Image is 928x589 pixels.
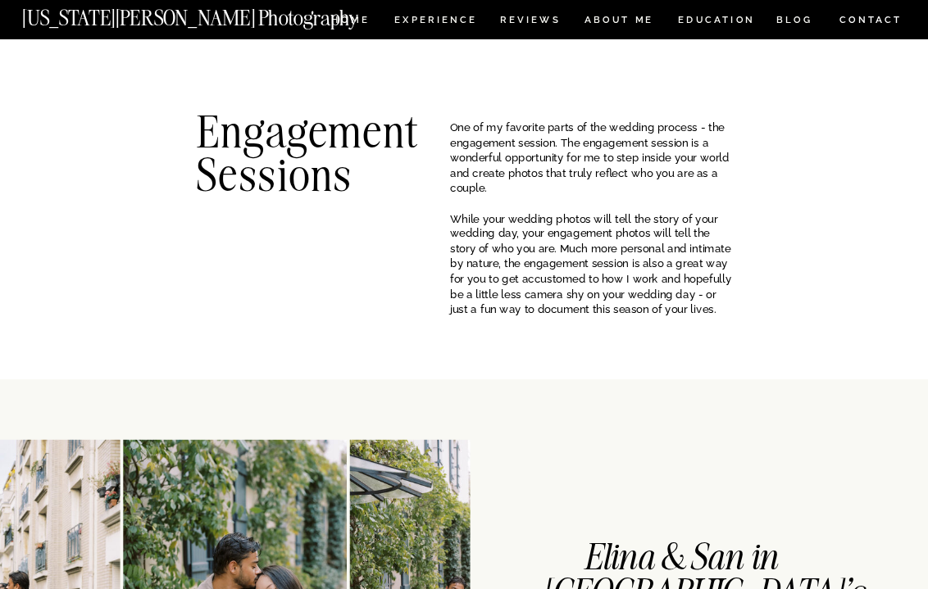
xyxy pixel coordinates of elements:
a: BLOG [776,16,813,29]
a: ABOUT ME [584,16,654,29]
a: CONTACT [839,11,903,29]
h1: Engagement Sessions [197,111,426,178]
a: Experience [394,16,475,29]
p: One of my favorite parts of the wedding process - the engagement session. The engagement session ... [450,120,732,242]
a: HOME [329,16,373,29]
a: [US_STATE][PERSON_NAME] Photography [22,7,411,20]
a: EDUCATION [676,16,757,29]
a: REVIEWS [500,16,558,29]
